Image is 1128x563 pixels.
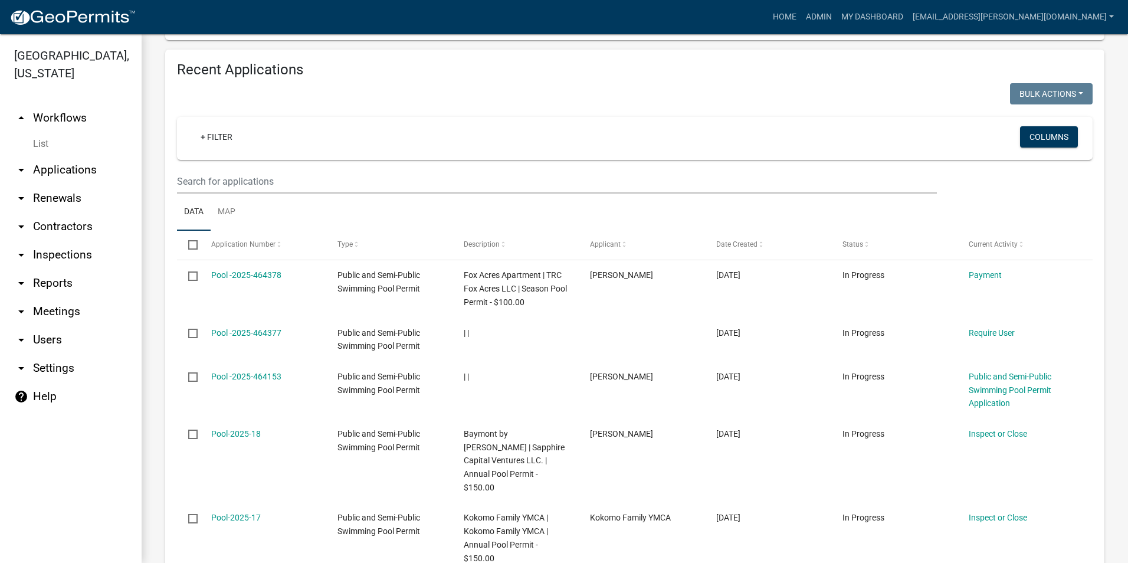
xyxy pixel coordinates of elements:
a: My Dashboard [837,6,908,28]
button: Bulk Actions [1010,83,1093,104]
a: Payment [969,270,1002,280]
span: Shelley Wieske [590,372,653,381]
datatable-header-cell: Type [326,231,452,259]
a: Inspect or Close [969,513,1027,522]
span: 08/14/2025 [716,372,740,381]
span: Fox Acres Apartment | TRC Fox Acres LLC | Season Pool Permit - $100.00 [464,270,567,307]
datatable-header-cell: Date Created [705,231,831,259]
span: Public and Semi-Public Swimming Pool Permit [337,270,420,293]
span: Type [337,240,353,248]
a: Pool -2025-464153 [211,372,281,381]
input: Search for applications [177,169,937,194]
span: Public and Semi-Public Swimming Pool Permit [337,372,420,395]
a: Pool-2025-18 [211,429,261,438]
span: Current Activity [969,240,1018,248]
span: | | [464,328,469,338]
span: In Progress [842,270,884,280]
datatable-header-cell: Applicant [579,231,705,259]
span: In Progress [842,429,884,438]
span: Public and Semi-Public Swimming Pool Permit [337,429,420,452]
i: arrow_drop_down [14,276,28,290]
i: arrow_drop_up [14,111,28,125]
i: arrow_drop_down [14,248,28,262]
datatable-header-cell: Application Number [199,231,326,259]
a: Map [211,194,242,231]
i: arrow_drop_down [14,305,28,319]
a: Pool -2025-464378 [211,270,281,280]
span: | | [464,372,469,381]
span: Kokomo Family YMCA | Kokomo Family YMCA | Annual Pool Permit - $150.00 [464,513,548,562]
i: arrow_drop_down [14,220,28,234]
a: Pool -2025-464377 [211,328,281,338]
i: help [14,389,28,404]
button: Columns [1020,126,1078,148]
i: arrow_drop_down [14,361,28,375]
datatable-header-cell: Status [831,231,958,259]
span: Applicant [590,240,621,248]
span: Richard Vandall [590,270,653,280]
i: arrow_drop_down [14,191,28,205]
a: + Filter [191,126,242,148]
span: Date Created [716,240,758,248]
span: In Progress [842,513,884,522]
i: arrow_drop_down [14,163,28,177]
a: Inspect or Close [969,429,1027,438]
span: 08/14/2025 [716,429,740,438]
span: Status [842,240,863,248]
span: Description [464,240,500,248]
a: [EMAIL_ADDRESS][PERSON_NAME][DOMAIN_NAME] [908,6,1119,28]
a: Home [768,6,801,28]
span: In Progress [842,328,884,338]
datatable-header-cell: Description [452,231,579,259]
span: Kokomo Family YMCA [590,513,671,522]
h4: Recent Applications [177,61,1093,78]
span: Public and Semi-Public Swimming Pool Permit [337,513,420,536]
a: Data [177,194,211,231]
a: Admin [801,6,837,28]
a: Pool-2025-17 [211,513,261,522]
span: 08/15/2025 [716,270,740,280]
span: Public and Semi-Public Swimming Pool Permit [337,328,420,351]
datatable-header-cell: Select [177,231,199,259]
a: Public and Semi-Public Swimming Pool Permit Application [969,372,1051,408]
a: Require User [969,328,1015,338]
i: arrow_drop_down [14,333,28,347]
datatable-header-cell: Current Activity [958,231,1084,259]
span: Kimberly Trilling [590,429,653,438]
span: Baymont by Wyndham Kokomo | Sapphire Capital Ventures LLC. | Annual Pool Permit - $150.00 [464,429,565,492]
span: 08/14/2025 [716,513,740,522]
span: In Progress [842,372,884,381]
span: 08/15/2025 [716,328,740,338]
span: Application Number [211,240,276,248]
